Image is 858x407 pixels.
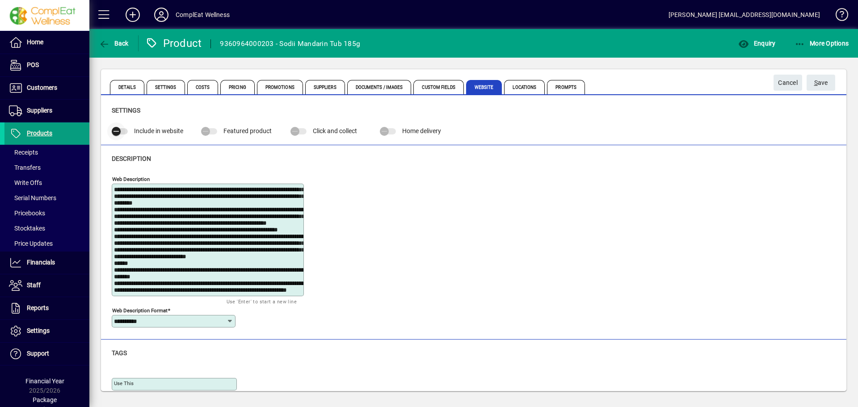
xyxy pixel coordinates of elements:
span: Cancel [778,76,798,90]
a: Financials [4,252,89,274]
span: Locations [504,80,545,94]
a: Write Offs [4,175,89,190]
span: Back [99,40,129,47]
mat-label: Web Description Format [112,307,168,313]
span: Stocktakes [9,225,45,232]
span: Suppliers [27,107,52,114]
span: Pricebooks [9,210,45,217]
span: Transfers [9,164,41,171]
span: Costs [187,80,219,94]
mat-label: Web Description [112,176,150,182]
span: Pricing [220,80,255,94]
a: Serial Numbers [4,190,89,206]
button: Enquiry [736,35,778,51]
a: Transfers [4,160,89,175]
a: Knowledge Base [829,2,847,31]
a: Price Updates [4,236,89,251]
button: Add [118,7,147,23]
span: Serial Numbers [9,194,56,201]
span: S [814,79,818,86]
span: Tags [112,349,127,357]
span: Home [27,38,43,46]
app-page-header-button: Back [89,35,139,51]
mat-label: Use This [114,380,134,386]
span: Write Offs [9,179,42,186]
a: Stocktakes [4,221,89,236]
a: Support [4,343,89,365]
a: Home [4,31,89,54]
span: Include in website [134,127,183,134]
span: Settings [112,107,140,114]
a: Staff [4,274,89,297]
span: Website [466,80,502,94]
span: Prompts [547,80,585,94]
span: Home delivery [402,127,441,134]
span: Receipts [9,149,38,156]
span: Customers [27,84,57,91]
span: Financial Year [25,378,64,385]
a: POS [4,54,89,76]
div: Product [145,36,202,50]
a: Receipts [4,145,89,160]
span: POS [27,61,39,68]
span: ave [814,76,828,90]
div: 9360964000203 - Sodii Mandarin Tub 185g [220,37,360,51]
button: Profile [147,7,176,23]
button: Save [807,75,835,91]
div: ComplEat Wellness [176,8,230,22]
span: Featured product [223,127,272,134]
span: Support [27,350,49,357]
span: Documents / Images [347,80,412,94]
span: Settings [27,327,50,334]
span: More Options [795,40,849,47]
span: Suppliers [305,80,345,94]
a: Suppliers [4,100,89,122]
a: Reports [4,297,89,319]
button: More Options [792,35,851,51]
button: Cancel [774,75,802,91]
span: Settings [147,80,185,94]
mat-hint: Use 'Enter' to start a new line [227,296,297,306]
span: Products [27,130,52,137]
span: Enquiry [738,40,775,47]
span: Staff [27,281,41,289]
div: [PERSON_NAME] [EMAIL_ADDRESS][DOMAIN_NAME] [669,8,820,22]
span: Custom Fields [413,80,463,94]
span: Description [112,155,151,162]
button: Back [97,35,131,51]
span: Price Updates [9,240,53,247]
span: Details [110,80,144,94]
span: Promotions [257,80,303,94]
a: Customers [4,77,89,99]
span: Package [33,396,57,403]
span: Financials [27,259,55,266]
a: Settings [4,320,89,342]
span: Click and collect [313,127,357,134]
span: Reports [27,304,49,311]
a: Pricebooks [4,206,89,221]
